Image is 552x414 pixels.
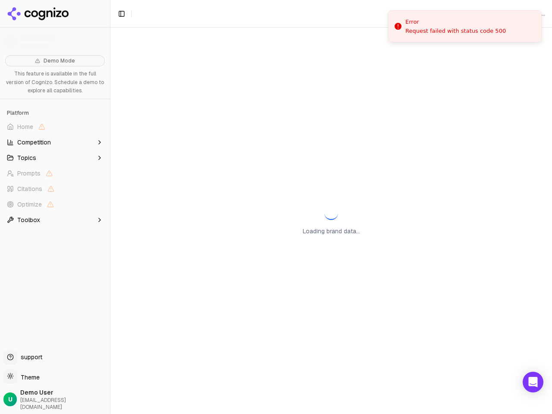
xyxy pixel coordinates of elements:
span: Prompts [17,169,41,178]
p: This feature is available in the full version of Cognizo. Schedule a demo to explore all capabili... [5,70,105,95]
span: Toolbox [17,216,40,224]
span: Citations [17,185,42,193]
span: Theme [17,373,40,381]
div: Error [405,18,506,26]
span: Demo Mode [44,57,75,64]
span: Optimize [17,200,42,209]
span: Demo User [20,388,107,397]
div: Platform [3,106,107,120]
button: Topics [3,151,107,165]
span: Home [17,122,33,131]
button: Toolbox [3,213,107,227]
p: Loading brand data... [303,227,360,235]
span: support [17,353,42,361]
span: U [8,395,13,404]
div: Open Intercom Messenger [523,372,543,392]
div: Request failed with status code 500 [405,27,506,35]
span: [EMAIL_ADDRESS][DOMAIN_NAME] [20,397,107,411]
button: Competition [3,135,107,149]
span: Competition [17,138,51,147]
span: Topics [17,154,36,162]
